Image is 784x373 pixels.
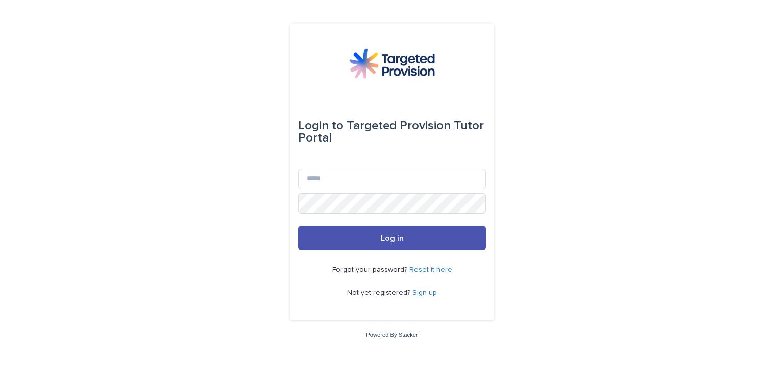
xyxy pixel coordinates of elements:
a: Sign up [412,289,437,296]
span: Forgot your password? [332,266,409,273]
div: Targeted Provision Tutor Portal [298,111,486,152]
img: M5nRWzHhSzIhMunXDL62 [349,48,435,79]
a: Reset it here [409,266,452,273]
span: Login to [298,120,344,132]
button: Log in [298,226,486,250]
a: Powered By Stacker [366,332,418,338]
span: Not yet registered? [347,289,412,296]
span: Log in [381,234,404,242]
